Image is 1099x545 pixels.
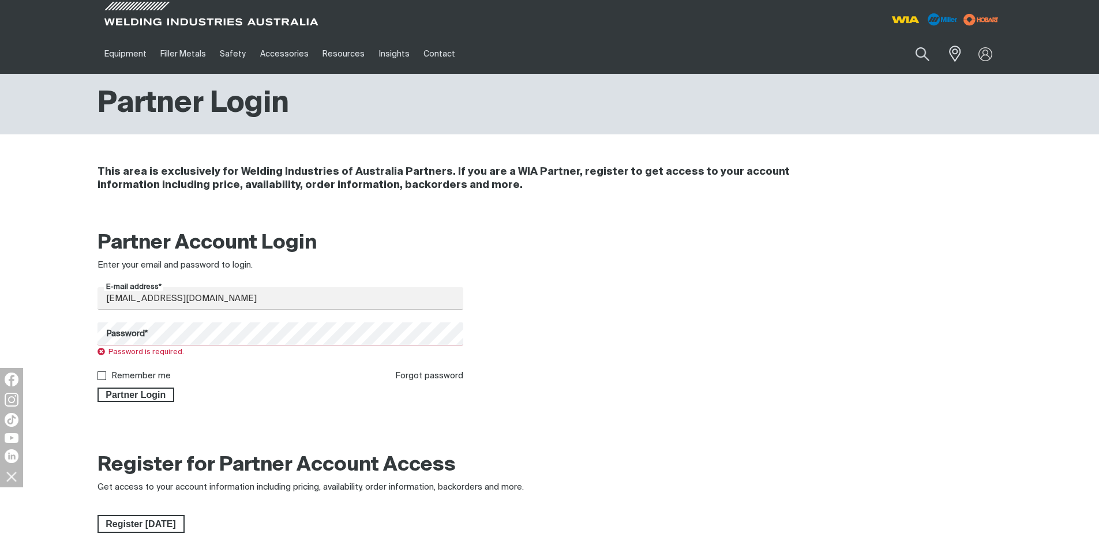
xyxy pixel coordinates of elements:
nav: Main [97,34,776,74]
span: Register [DATE] [99,515,183,533]
a: Safety [213,34,253,74]
a: Register Today [97,515,185,533]
img: YouTube [5,433,18,443]
a: Accessories [253,34,316,74]
a: Insights [372,34,416,74]
div: Enter your email and password to login. [97,259,464,272]
a: Contact [417,34,462,74]
h2: Register for Partner Account Access [97,453,456,478]
button: Search products [903,40,942,67]
h1: Partner Login [97,85,289,123]
label: Remember me [111,371,171,380]
a: Resources [316,34,372,74]
h4: This area is exclusively for Welding Industries of Australia Partners. If you are a WIA Partner, ... [97,166,848,192]
img: LinkedIn [5,449,18,463]
a: Filler Metals [153,34,213,74]
span: Password is required. [97,348,185,356]
img: miller [960,11,1002,28]
img: hide socials [2,467,21,486]
span: Get access to your account information including pricing, availability, order information, backor... [97,483,524,491]
img: Instagram [5,393,18,407]
span: Partner Login [99,388,174,403]
img: Facebook [5,373,18,386]
h2: Partner Account Login [97,231,464,256]
img: TikTok [5,413,18,427]
a: Forgot password [395,371,463,380]
button: Partner Login [97,388,175,403]
a: Equipment [97,34,153,74]
input: Product name or item number... [888,40,942,67]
